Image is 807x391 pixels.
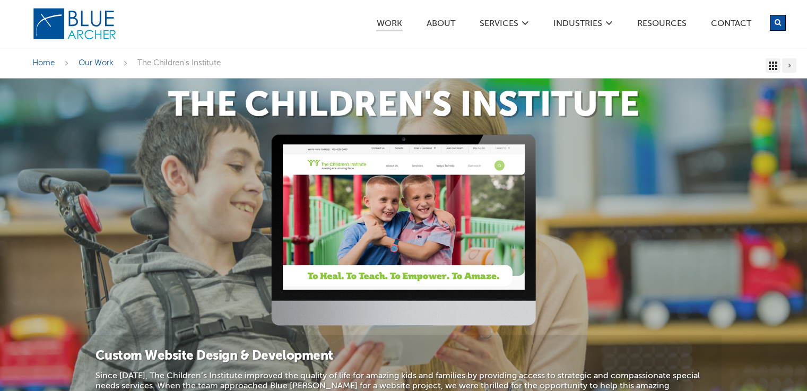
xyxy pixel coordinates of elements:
img: Blue Archer Logo [32,7,117,40]
a: Work [376,20,403,31]
h3: Custom Website Design & Development [96,348,711,365]
a: ABOUT [426,20,456,31]
a: Home [32,59,55,67]
a: Contact [710,20,752,31]
a: Resources [637,20,687,31]
h1: The Children's Institute [32,89,775,124]
a: SERVICES [479,20,519,31]
span: The Children's Institute [137,59,221,67]
a: Industries [553,20,603,31]
a: Our Work [79,59,114,67]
